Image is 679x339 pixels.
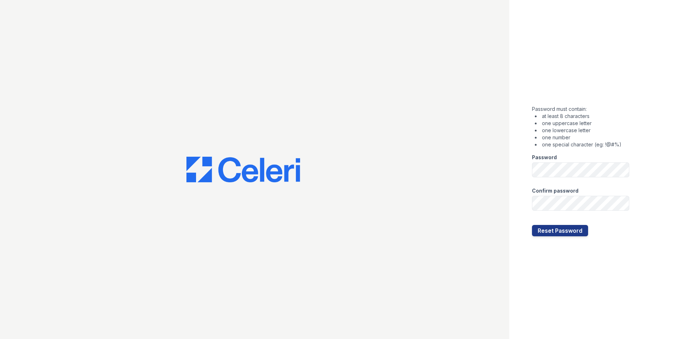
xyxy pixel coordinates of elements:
label: Confirm password [532,187,578,194]
div: Password must contain: [532,106,629,148]
label: Password [532,154,557,161]
li: at least 8 characters [535,113,629,120]
li: one number [535,134,629,141]
img: CE_Logo_Blue-a8612792a0a2168367f1c8372b55b34899dd931a85d93a1a3d3e32e68fde9ad4.png [186,157,300,182]
li: one lowercase letter [535,127,629,134]
button: Reset Password [532,225,588,236]
li: one special character (eg: !@#%) [535,141,629,148]
li: one uppercase letter [535,120,629,127]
